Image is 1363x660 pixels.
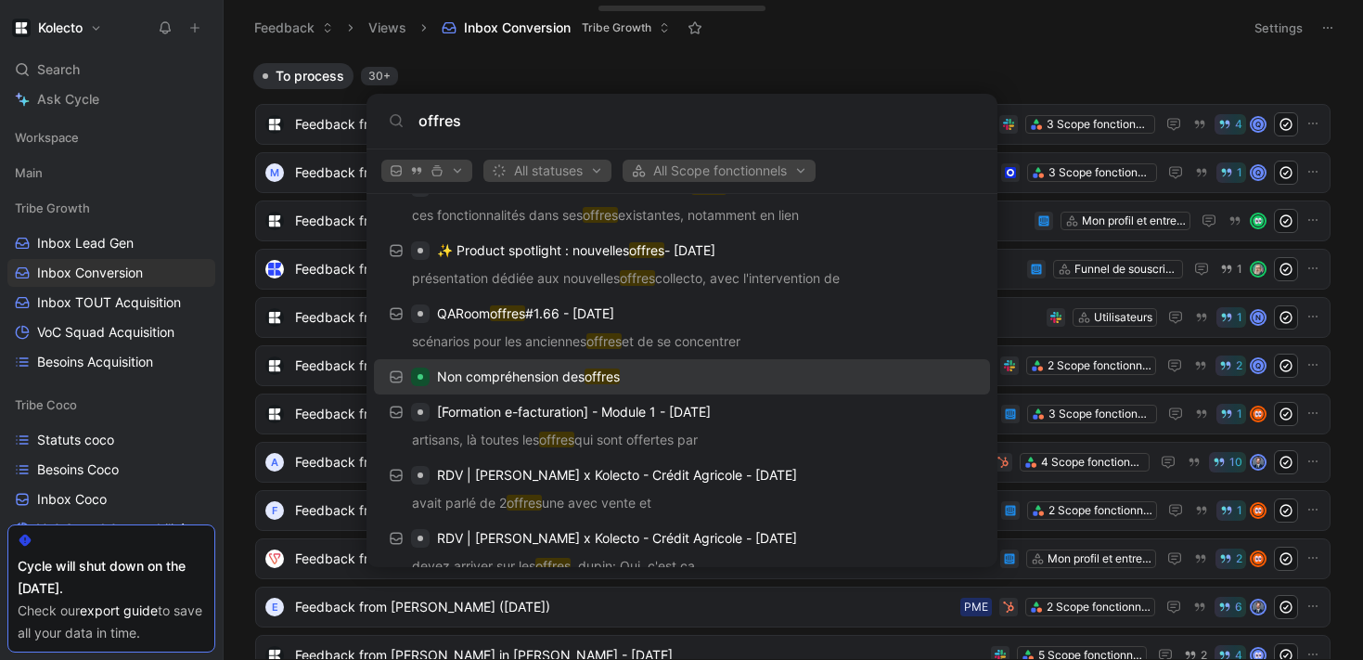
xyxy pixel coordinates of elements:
[492,160,603,182] span: All statuses
[507,495,542,511] mark: offres
[418,110,975,132] input: Type a command or search anything
[583,207,618,223] mark: offres
[620,270,655,286] mark: offres
[631,160,807,182] span: All Scope fonctionnels
[379,429,984,457] p: artisans, là toutes les qui sont offertes par
[437,404,711,420] span: [Formation e-facturation] - Module 1 - [DATE]
[437,239,715,262] p: ✨ Product spotlight : nouvelles - [DATE]
[585,369,620,384] mark: offres
[374,359,990,395] a: Non compréhension desoffres
[379,555,984,583] p: devez arriver sur les . dupin: Oui, c'est ça.
[379,492,984,520] p: avait parlé de 2 une avec vente et
[483,160,611,182] button: All statuses
[374,170,990,233] a: [EXT] Re: CAEL - Prix et inclusion dans lesoffresCA - Kolecto - [DATE]ces fonctionnalités dans se...
[490,305,525,321] mark: offres
[379,330,984,358] p: scénarios pour les anciennes et de se concentrer
[437,303,614,325] p: QARoom #1.66 - [DATE]
[623,160,816,182] button: All Scope fonctionnels
[437,467,797,483] span: RDV | [PERSON_NAME] x Kolecto - Crédit Agricole - [DATE]
[374,521,990,584] a: RDV | [PERSON_NAME] x Kolecto - Crédit Agricole - [DATE]devez arriver sur lesoffres. dupin: Oui, ...
[535,558,571,574] mark: offres
[629,242,664,258] mark: offres
[379,267,984,295] p: présentation dédiée aux nouvelles collecto, avec l'intervention de
[374,296,990,359] a: QARoomoffres#1.66 - [DATE]scénarios pour les anciennesoffreset de se concentrer
[437,366,620,388] p: Non compréhension des
[437,530,797,546] span: RDV | [PERSON_NAME] x Kolecto - Crédit Agricole - [DATE]
[586,333,622,349] mark: offres
[374,395,990,458] a: [Formation e-facturation] - Module 1 - [DATE]artisans, là toutes lesoffresqui sont offertes par
[539,432,574,447] mark: offres
[374,233,990,296] a: ✨ Product spotlight : nouvellesoffres- [DATE]présentation dédiée aux nouvellesoffrescollecto, ave...
[379,204,984,232] p: ces fonctionnalités dans ses existantes, notamment en lien
[374,458,990,521] a: RDV | [PERSON_NAME] x Kolecto - Crédit Agricole - [DATE]avait parlé de 2offresune avec vente et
